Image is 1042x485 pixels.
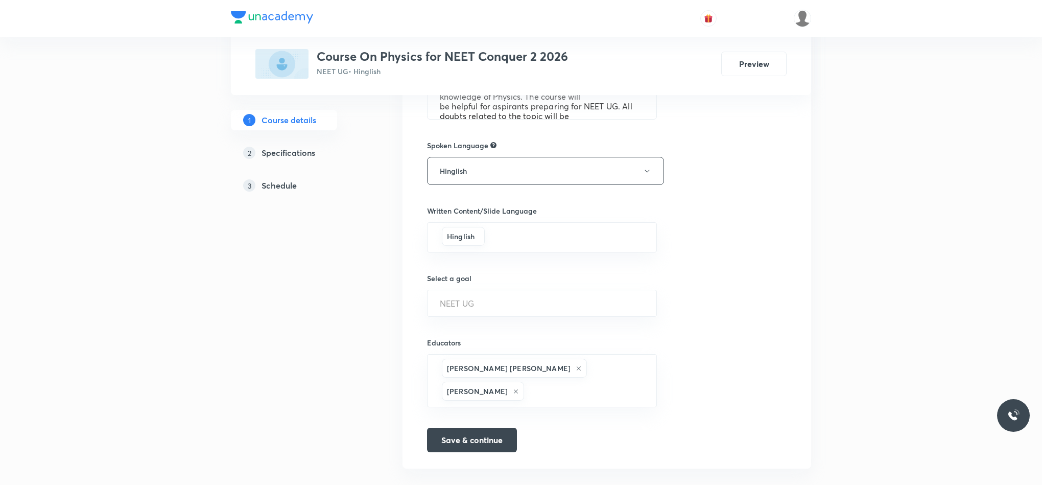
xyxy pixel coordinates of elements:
[428,74,656,119] textarea: "In this course, AM Sir will provide in-depth knowledge of Physics. The course will be helpful fo...
[317,66,568,77] p: NEET UG • Hinglish
[1007,409,1020,422] img: ttu
[231,175,370,196] a: 3Schedule
[317,49,568,64] h3: Course On Physics for NEET Conquer 2 2026
[447,231,475,242] h6: Hinglish
[704,14,713,23] img: avatar
[243,179,255,192] p: 3
[262,147,315,159] h5: Specifications
[255,49,309,79] img: 830884EB-1C8E-4EE2-B266-423B7D736E9B_plus.png
[427,205,657,216] h6: Written Content/Slide Language
[427,337,657,348] h6: Educators
[427,273,657,284] h6: Select a goal
[427,140,488,151] h6: Spoken Language
[447,363,571,374] h6: [PERSON_NAME] [PERSON_NAME]
[427,157,664,185] button: Hinglish
[721,52,787,76] button: Preview
[490,141,496,150] div: Not allow to edit for recorded type class
[651,380,653,382] button: Open
[262,179,297,192] h5: Schedule
[794,10,811,27] img: UNACADEMY
[243,114,255,126] p: 1
[231,11,313,24] img: Company Logo
[231,143,370,163] a: 2Specifications
[243,147,255,159] p: 2
[231,11,313,26] a: Company Logo
[427,428,517,452] button: Save & continue
[262,114,316,126] h5: Course details
[447,386,508,397] h6: [PERSON_NAME]
[440,298,644,308] input: Select a goal
[700,10,717,27] button: avatar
